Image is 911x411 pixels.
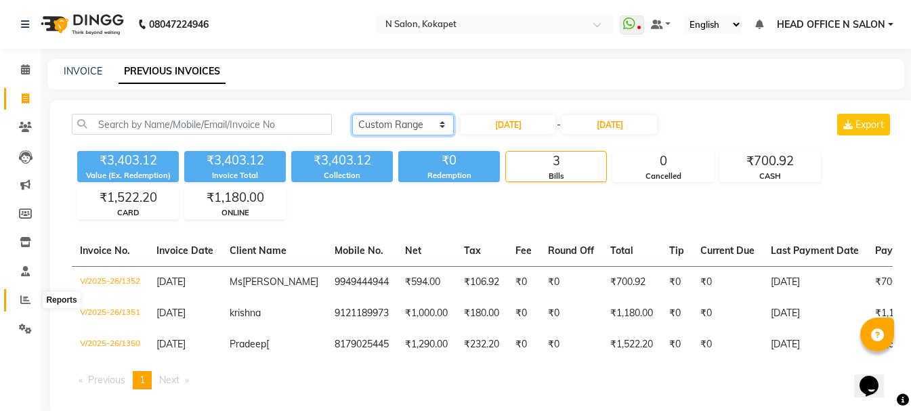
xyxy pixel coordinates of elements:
td: ₹0 [661,329,692,360]
input: End Date [562,115,657,134]
td: V/2025-26/1351 [72,298,148,329]
div: ONLINE [185,207,285,219]
a: INVOICE [64,65,102,77]
span: 1 [140,374,145,386]
td: ₹232.20 [456,329,507,360]
span: HEAD OFFICE N SALON [777,18,885,32]
td: 8179025445 [326,329,397,360]
span: Current Due [700,244,755,257]
div: ₹3,403.12 [77,151,179,170]
span: [DATE] [156,338,186,350]
b: 08047224946 [149,5,209,43]
span: Net [405,244,421,257]
td: ₹0 [507,266,540,298]
td: ₹0 [540,266,602,298]
td: [DATE] [763,266,867,298]
button: Export [837,114,890,135]
span: Previous [88,374,125,386]
td: ₹1,180.00 [602,298,661,329]
span: Ms [230,276,242,288]
div: 3 [506,152,606,171]
span: Next [159,374,179,386]
nav: Pagination [72,371,893,389]
span: Last Payment Date [771,244,859,257]
span: Client Name [230,244,287,257]
div: CARD [78,207,178,219]
div: Invoice Total [184,170,286,181]
span: [DATE] [156,276,186,288]
div: 0 [613,152,713,171]
span: - [557,118,561,132]
td: ₹0 [692,298,763,329]
td: ₹594.00 [397,266,456,298]
td: ₹0 [692,329,763,360]
span: krishna [230,307,261,319]
td: V/2025-26/1352 [72,266,148,298]
span: Fee [515,244,532,257]
td: ₹1,290.00 [397,329,456,360]
div: Collection [291,170,393,181]
span: Mobile No. [335,244,383,257]
td: V/2025-26/1350 [72,329,148,360]
input: Start Date [461,115,555,134]
div: CASH [720,171,820,182]
iframe: chat widget [854,357,897,397]
span: Invoice No. [80,244,130,257]
div: Cancelled [613,171,713,182]
td: ₹0 [507,298,540,329]
td: ₹0 [661,266,692,298]
span: [DATE] [156,307,186,319]
div: ₹0 [398,151,500,170]
div: Value (Ex. Redemption) [77,170,179,181]
td: ₹1,522.20 [602,329,661,360]
span: Total [610,244,633,257]
div: ₹700.92 [720,152,820,171]
div: Reports [43,292,80,308]
td: ₹0 [507,329,540,360]
td: ₹106.92 [456,266,507,298]
td: 9949444944 [326,266,397,298]
span: [PERSON_NAME] [242,276,318,288]
div: ₹1,522.20 [78,188,178,207]
td: [DATE] [763,298,867,329]
td: ₹180.00 [456,298,507,329]
span: Pradeep[ [230,338,269,350]
td: ₹0 [540,298,602,329]
td: ₹700.92 [602,266,661,298]
div: ₹1,180.00 [185,188,285,207]
span: Round Off [548,244,594,257]
div: Redemption [398,170,500,181]
div: ₹3,403.12 [184,151,286,170]
td: ₹1,000.00 [397,298,456,329]
td: [DATE] [763,329,867,360]
a: PREVIOUS INVOICES [119,60,226,84]
span: Invoice Date [156,244,213,257]
td: ₹0 [661,298,692,329]
span: Export [855,118,884,131]
div: ₹3,403.12 [291,151,393,170]
td: ₹0 [540,329,602,360]
td: 9121189973 [326,298,397,329]
td: ₹0 [692,266,763,298]
span: Tip [669,244,684,257]
input: Search by Name/Mobile/Email/Invoice No [72,114,332,135]
div: Bills [506,171,606,182]
span: Tax [464,244,481,257]
img: logo [35,5,127,43]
